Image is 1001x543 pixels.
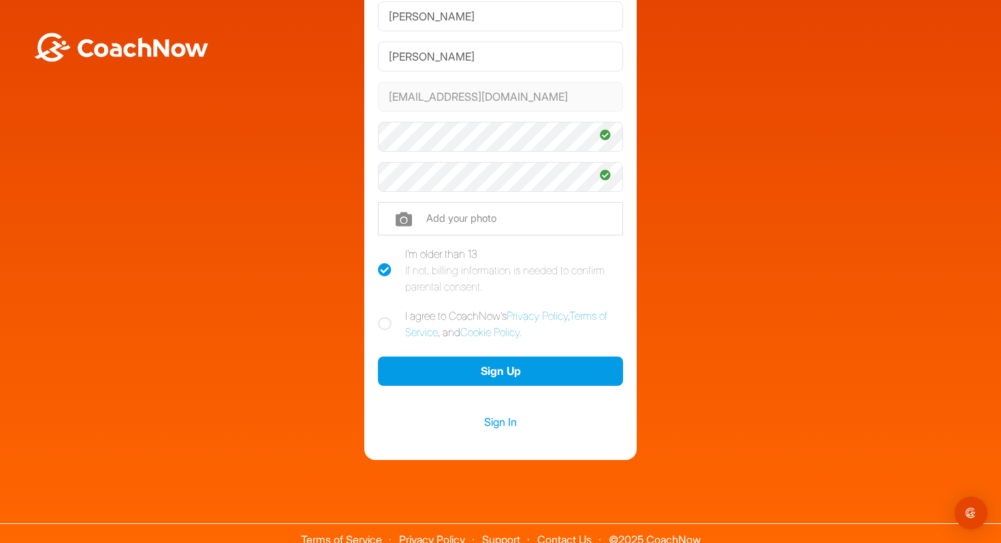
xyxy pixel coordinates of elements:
img: BwLJSsUCoWCh5upNqxVrqldRgqLPVwmV24tXu5FoVAoFEpwwqQ3VIfuoInZCoVCoTD4vwADAC3ZFMkVEQFDAAAAAElFTkSuQmCC [33,33,210,62]
div: Open Intercom Messenger [955,497,987,529]
input: Last Name [378,42,623,71]
input: First Name [378,1,623,31]
div: I'm older than 13 [405,246,623,295]
input: Email [378,82,623,112]
a: Sign In [378,413,623,431]
a: Cookie Policy [460,325,520,339]
div: If not, billing information is needed to confirm parental consent. [405,262,623,295]
label: I agree to CoachNow's , , and . [378,308,623,340]
button: Sign Up [378,357,623,386]
a: Privacy Policy [507,309,568,323]
a: Terms of Service [405,309,607,339]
